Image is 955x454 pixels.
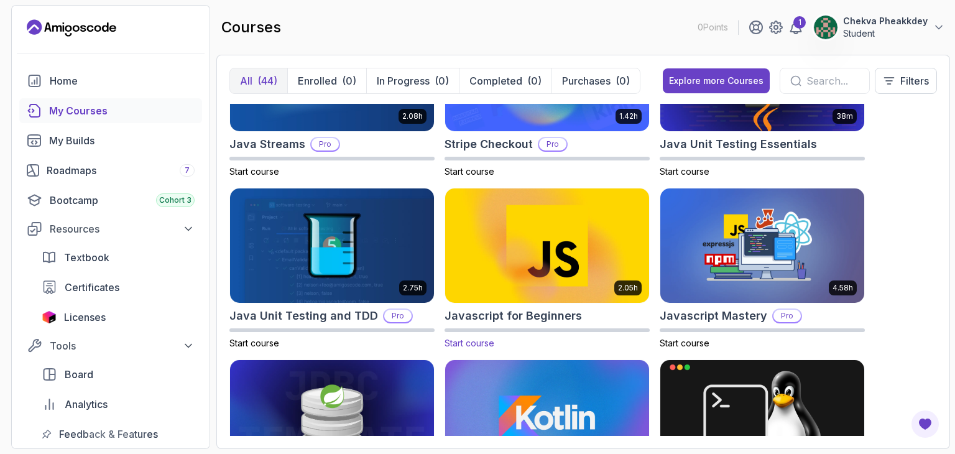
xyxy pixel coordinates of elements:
[65,280,119,295] span: Certificates
[50,221,195,236] div: Resources
[875,68,937,94] button: Filters
[342,73,356,88] div: (0)
[836,111,853,121] p: 38m
[311,138,339,151] p: Pro
[185,165,190,175] span: 7
[459,68,551,93] button: Completed(0)
[445,166,494,177] span: Start course
[539,138,566,151] p: Pro
[551,68,640,93] button: Purchases(0)
[34,362,202,387] a: board
[19,98,202,123] a: courses
[660,166,709,177] span: Start course
[833,283,853,293] p: 4.58h
[663,68,770,93] button: Explore more Courses
[64,250,109,265] span: Textbook
[50,73,195,88] div: Home
[402,111,423,121] p: 2.08h
[19,188,202,213] a: bootcamp
[50,338,195,353] div: Tools
[65,367,93,382] span: Board
[34,392,202,417] a: analytics
[660,136,817,153] h2: Java Unit Testing Essentials
[47,163,195,178] div: Roadmaps
[366,68,459,93] button: In Progress(0)
[19,158,202,183] a: roadmaps
[19,68,202,93] a: home
[806,73,859,88] input: Search...
[435,73,449,88] div: (0)
[34,305,202,330] a: licenses
[230,188,434,303] img: Java Unit Testing and TDD card
[229,136,305,153] h2: Java Streams
[298,73,337,88] p: Enrolled
[34,422,202,447] a: feedback
[619,111,638,121] p: 1.42h
[257,73,277,88] div: (44)
[788,20,803,35] a: 1
[698,21,728,34] p: 0 Points
[240,73,252,88] p: All
[229,307,378,325] h2: Java Unit Testing and TDD
[49,103,195,118] div: My Courses
[445,307,582,325] h2: Javascript for Beginners
[445,136,533,153] h2: Stripe Checkout
[660,188,864,303] img: Javascript Mastery card
[403,283,423,293] p: 2.75h
[616,73,630,88] div: (0)
[660,338,709,348] span: Start course
[469,73,522,88] p: Completed
[910,409,940,439] button: Open Feedback Button
[287,68,366,93] button: Enrolled(0)
[900,73,929,88] p: Filters
[50,193,195,208] div: Bootcamp
[229,166,279,177] span: Start course
[27,18,116,38] a: Landing page
[34,275,202,300] a: certificates
[19,128,202,153] a: builds
[384,310,412,322] p: Pro
[669,75,764,87] div: Explore more Courses
[773,310,801,322] p: Pro
[34,245,202,270] a: textbook
[562,73,611,88] p: Purchases
[65,397,108,412] span: Analytics
[618,283,638,293] p: 2.05h
[59,427,158,442] span: Feedback & Features
[230,68,287,93] button: All(44)
[64,310,106,325] span: Licenses
[49,133,195,148] div: My Builds
[159,195,191,205] span: Cohort 3
[440,185,654,305] img: Javascript for Beginners card
[42,311,57,323] img: jetbrains icon
[527,73,542,88] div: (0)
[813,15,945,40] button: user profile imageChekva PheakkdeyStudent
[814,16,837,39] img: user profile image
[445,338,494,348] span: Start course
[793,16,806,29] div: 1
[19,335,202,357] button: Tools
[229,338,279,348] span: Start course
[377,73,430,88] p: In Progress
[221,17,281,37] h2: courses
[660,307,767,325] h2: Javascript Mastery
[19,218,202,240] button: Resources
[843,27,928,40] p: Student
[843,15,928,27] p: Chekva Pheakkdey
